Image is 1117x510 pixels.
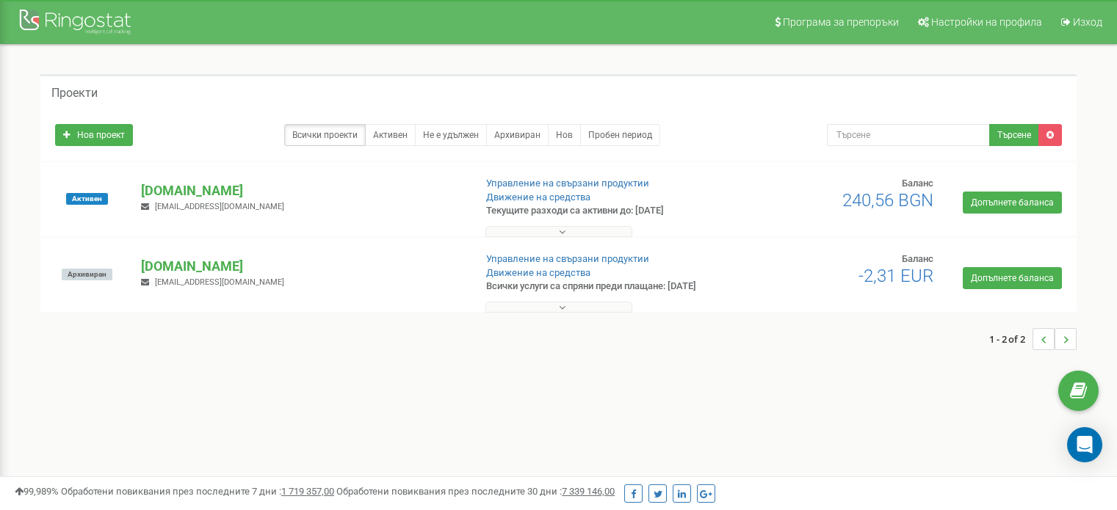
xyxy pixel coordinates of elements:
span: Архивиран [62,269,112,280]
p: Всички услуги са спряни преди плащане: [DATE] [486,280,721,294]
span: Изход [1073,16,1102,28]
span: 1 - 2 of 2 [989,328,1033,350]
p: [DOMAIN_NAME] [141,257,462,276]
a: Пробен период [580,124,660,146]
span: [EMAIL_ADDRESS][DOMAIN_NAME] [155,277,284,287]
a: Допълнете баланса [963,192,1062,214]
span: Баланс [902,253,933,264]
button: Търсене [989,124,1039,146]
h5: Проекти [51,87,98,100]
a: Управление на свързани продуктии [486,253,649,264]
p: Текущите разходи са активни до: [DATE] [486,204,721,218]
span: Баланс [902,178,933,189]
a: Всички проекти [284,124,366,146]
a: Движение на средства [486,192,590,203]
span: [EMAIL_ADDRESS][DOMAIN_NAME] [155,202,284,211]
span: 240,56 BGN [842,190,933,211]
div: Open Intercom Messenger [1067,427,1102,462]
span: Активен [66,193,108,205]
span: 99,989% [15,486,59,497]
a: Нов проект [55,124,133,146]
span: Обработени повиквания през последните 30 дни : [336,486,615,497]
span: Настройки на профила [931,16,1042,28]
a: Движение на средства [486,267,590,278]
a: Допълнете баланса [963,267,1062,289]
input: Търсене [827,124,990,146]
span: Обработени повиквания през последните 7 дни : [61,486,334,497]
a: Не е удължен [415,124,487,146]
nav: ... [989,313,1077,365]
span: -2,31 EUR [858,266,933,286]
a: Нов [548,124,581,146]
p: [DOMAIN_NAME] [141,181,462,200]
u: 7 339 146,00 [562,486,615,497]
a: Активен [365,124,416,146]
a: Управление на свързани продуктии [486,178,649,189]
a: Архивиран [486,124,549,146]
u: 1 719 357,00 [281,486,334,497]
span: Програма за препоръки [783,16,899,28]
